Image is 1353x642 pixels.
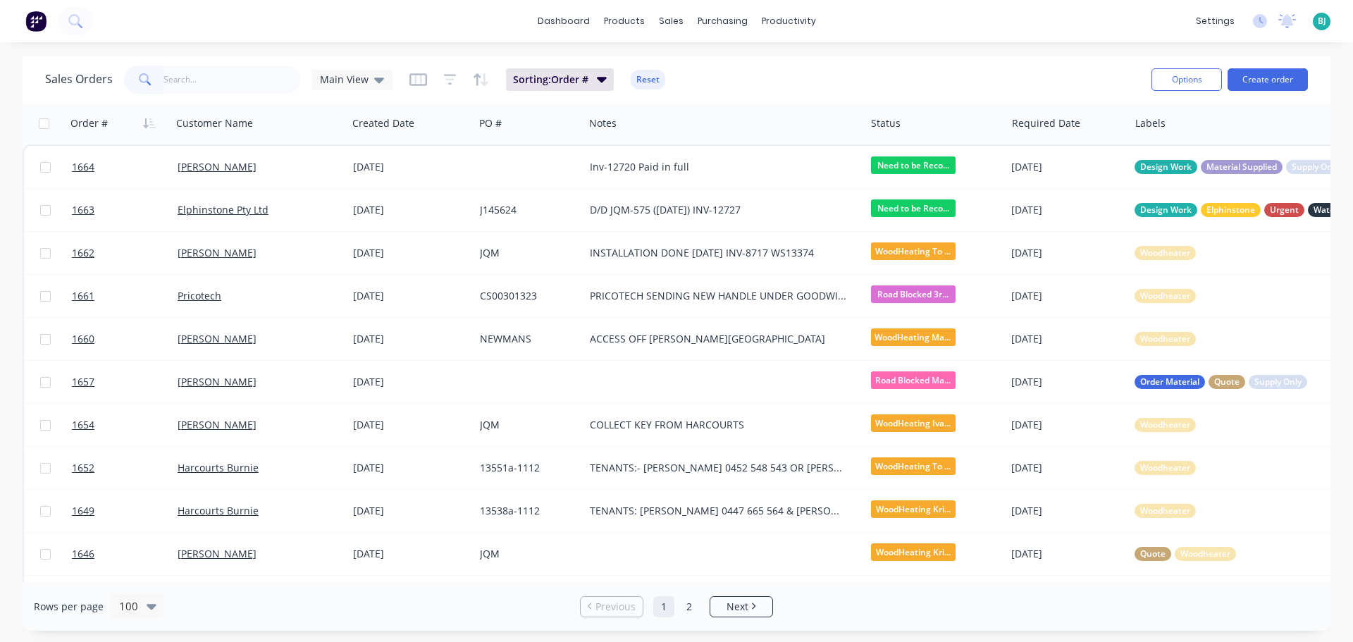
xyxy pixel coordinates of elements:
span: Road Blocked Ma... [871,371,956,389]
div: [DATE] [1011,504,1123,518]
input: Search... [163,66,301,94]
span: 1661 [72,289,94,303]
span: WoodHeating To ... [871,242,956,260]
span: 1654 [72,418,94,432]
div: [DATE] [1011,461,1123,475]
div: JQM [480,246,574,260]
span: Woodheater [1140,504,1190,518]
a: 1652 [72,447,178,489]
span: WoodHeating Kri... [871,500,956,518]
span: Order Material [1140,375,1199,389]
a: 1664 [72,146,178,188]
span: Quote [1214,375,1240,389]
a: [PERSON_NAME] [178,332,257,345]
span: Supply Only [1254,375,1302,389]
button: QuoteWoodheater [1135,547,1236,561]
div: Inv-12720 Paid in full [590,160,846,174]
a: dashboard [531,11,597,32]
button: Woodheater [1135,246,1196,260]
div: Created Date [352,116,414,130]
span: BJ [1318,15,1326,27]
button: Sorting:Order # [506,68,614,91]
a: [PERSON_NAME] [178,160,257,173]
a: 1661 [72,275,178,317]
div: [DATE] [353,332,469,346]
div: NEWMANS [480,332,574,346]
div: sales [652,11,691,32]
div: 13551a-1112 [480,461,574,475]
div: [DATE] [1011,289,1123,303]
a: 1660 [72,318,178,360]
a: 1644 [72,576,178,618]
div: [DATE] [353,461,469,475]
div: [DATE] [353,504,469,518]
div: Labels [1135,116,1166,130]
div: [DATE] [1011,332,1123,346]
div: purchasing [691,11,755,32]
span: Rows per page [34,600,104,614]
div: CS00301323 [480,289,574,303]
a: [PERSON_NAME] [178,547,257,560]
span: Woodheater [1140,246,1190,260]
div: [DATE] [1011,418,1123,432]
span: Previous [595,600,636,614]
a: Pricotech [178,289,221,302]
div: [DATE] [353,203,469,217]
div: Status [871,116,901,130]
button: Woodheater [1135,289,1196,303]
a: Previous page [581,600,643,614]
span: WoodHeating Iva... [871,414,956,432]
div: products [597,11,652,32]
div: INSTALLATION DONE [DATE] INV-8717 WS13374 [590,246,846,260]
a: 1649 [72,490,178,532]
a: [PERSON_NAME] [178,375,257,388]
span: Woodheater [1140,461,1190,475]
span: Elphinstone [1206,203,1255,217]
div: 13538a-1112 [480,504,574,518]
span: Supply Only [1292,160,1339,174]
div: Notes [589,116,617,130]
a: Page 1 is your current page [653,596,674,617]
div: TENANTS: [PERSON_NAME] 0447 665 564 & [PERSON_NAME] 0414 424 854 [590,504,846,518]
span: Need to be Reco... [871,156,956,174]
a: 1654 [72,404,178,446]
img: Factory [25,11,47,32]
span: Material Supplied [1206,160,1277,174]
span: Woodheater [1180,547,1230,561]
span: Next [727,600,748,614]
span: WoodHeating Mar... [871,328,956,346]
span: Woodheater [1140,418,1190,432]
span: Main View [320,72,369,87]
span: 1663 [72,203,94,217]
ul: Pagination [574,596,779,617]
div: [DATE] [353,547,469,561]
span: WoodHeating To ... [871,457,956,475]
a: 1663 [72,189,178,231]
button: Create order [1228,68,1308,91]
div: [DATE] [353,418,469,432]
button: Order MaterialQuoteSupply Only [1135,375,1307,389]
span: Need to be Reco... [871,199,956,217]
div: JQM [480,547,574,561]
span: 1652 [72,461,94,475]
div: [DATE] [353,289,469,303]
a: Harcourts Burnie [178,504,259,517]
div: Customer Name [176,116,253,130]
div: ACCESS OFF [PERSON_NAME][GEOGRAPHIC_DATA] [590,332,846,346]
div: [DATE] [353,246,469,260]
div: PO # [479,116,502,130]
a: 1646 [72,533,178,575]
div: PRICOTECH SENDING NEW HANDLE UNDER GOODWILL [DATE] [590,289,846,303]
button: Woodheater [1135,461,1196,475]
a: [PERSON_NAME] [178,418,257,431]
div: TENANTS:- [PERSON_NAME] 0452 548 543 OR [PERSON_NAME] 0432 550 138 [590,461,846,475]
div: Required Date [1012,116,1080,130]
span: Design Work [1140,160,1192,174]
button: Options [1151,68,1222,91]
div: [DATE] [1011,375,1123,389]
a: Page 2 [679,596,700,617]
span: Road Blocked 3r... [871,285,956,303]
div: J145624 [480,203,574,217]
span: 1662 [72,246,94,260]
div: [DATE] [1011,246,1123,260]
